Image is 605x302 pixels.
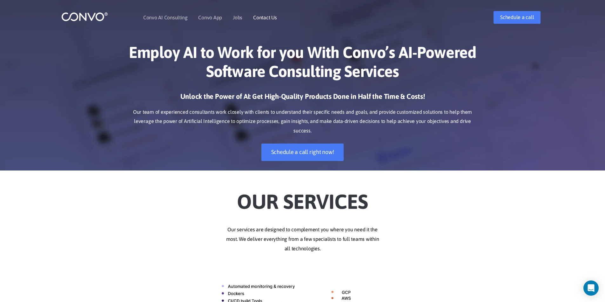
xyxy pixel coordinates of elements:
[143,15,187,20] a: Convo AI Consulting
[198,15,222,20] a: Convo App
[126,180,479,215] h2: Our Services
[494,11,541,24] a: Schedule a call
[126,225,479,254] p: Our services are designed to complement you where you need it the most. We deliver everything fro...
[261,144,344,161] a: Schedule a call right now!
[61,12,108,22] img: logo_1.png
[126,43,479,86] h1: Employ AI to Work for you With Convo’s AI-Powered Software Consulting Services
[126,92,479,106] h3: Unlock the Power of AI: Get High-Quality Products Done in Half the Time & Costs!
[233,15,242,20] a: Jobs
[253,15,277,20] a: Contact Us
[583,280,599,296] div: Open Intercom Messenger
[126,107,479,136] p: Our team of experienced consultants work closely with clients to understand their specific needs ...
